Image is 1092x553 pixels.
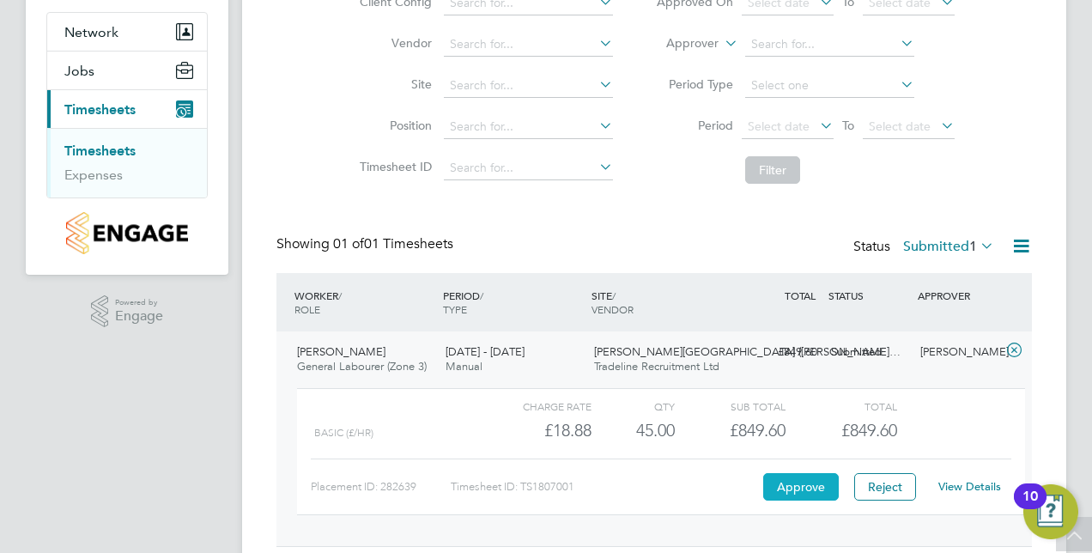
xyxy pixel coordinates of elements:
span: Tradeline Recruitment Ltd [594,359,719,374]
div: £18.88 [481,416,591,445]
div: £849.60 [735,338,824,367]
input: Search for... [444,74,613,98]
div: Total [786,396,896,416]
span: Jobs [64,63,94,79]
button: Approve [763,473,839,501]
span: Network [64,24,118,40]
div: WORKER [290,280,439,325]
a: Expenses [64,167,123,183]
span: General Labourer (Zone 3) [297,359,427,374]
div: Timesheet ID: TS1807001 [451,473,759,501]
input: Search for... [444,156,613,180]
div: Timesheets [47,128,207,197]
div: QTY [591,396,675,416]
span: [PERSON_NAME] [297,344,385,359]
label: Timesheet ID [355,159,432,174]
span: / [480,289,483,302]
span: Manual [446,359,482,374]
span: Select date [748,118,810,134]
a: Powered byEngage [91,295,164,328]
div: Charge rate [481,396,591,416]
div: 10 [1022,496,1038,519]
input: Select one [745,74,914,98]
span: TOTAL [785,289,816,302]
span: Engage [115,309,163,324]
input: Search for... [444,33,613,57]
div: 45.00 [591,416,675,445]
a: Timesheets [64,143,136,159]
div: Placement ID: 282639 [311,473,451,501]
span: 1 [969,238,977,255]
span: 01 of [333,235,364,252]
span: 01 Timesheets [333,235,453,252]
span: ROLE [294,302,320,316]
div: APPROVER [913,280,1003,311]
img: countryside-properties-logo-retina.png [66,212,187,254]
a: Go to home page [46,212,208,254]
a: View Details [938,479,1001,494]
button: Timesheets [47,90,207,128]
span: VENDOR [591,302,634,316]
span: Basic (£/HR) [314,427,373,439]
button: Filter [745,156,800,184]
div: STATUS [824,280,913,311]
span: [DATE] - [DATE] [446,344,525,359]
label: Vendor [355,35,432,51]
div: Sub Total [675,396,786,416]
label: Approver [641,35,719,52]
div: Status [853,235,998,259]
button: Jobs [47,52,207,89]
input: Search for... [444,115,613,139]
button: Reject [854,473,916,501]
div: PERIOD [439,280,587,325]
span: Powered by [115,295,163,310]
span: Timesheets [64,101,136,118]
label: Submitted [903,238,994,255]
div: [PERSON_NAME] [913,338,1003,367]
label: Period Type [656,76,733,92]
div: Submitted [824,338,913,367]
input: Search for... [745,33,914,57]
span: TYPE [443,302,467,316]
span: Select date [869,118,931,134]
div: Showing [276,235,457,253]
label: Period [656,118,733,133]
label: Site [355,76,432,92]
div: £849.60 [675,416,786,445]
span: / [338,289,342,302]
span: [PERSON_NAME][GEOGRAPHIC_DATA] ([PERSON_NAME]… [594,344,901,359]
label: Position [355,118,432,133]
div: SITE [587,280,736,325]
span: / [612,289,616,302]
span: To [837,114,859,137]
button: Network [47,13,207,51]
span: £849.60 [841,420,897,441]
button: Open Resource Center, 10 new notifications [1023,484,1078,539]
